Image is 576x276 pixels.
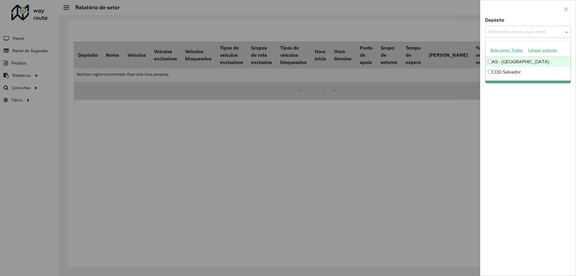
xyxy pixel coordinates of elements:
ng-dropdown-panel: Options list [485,41,571,81]
div: CDD Salvador [485,67,571,77]
div: AS - [GEOGRAPHIC_DATA] [485,57,571,67]
label: Depósito [485,17,504,24]
button: Limpar seleção [526,46,560,55]
button: Selecionar Todos [487,46,526,55]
